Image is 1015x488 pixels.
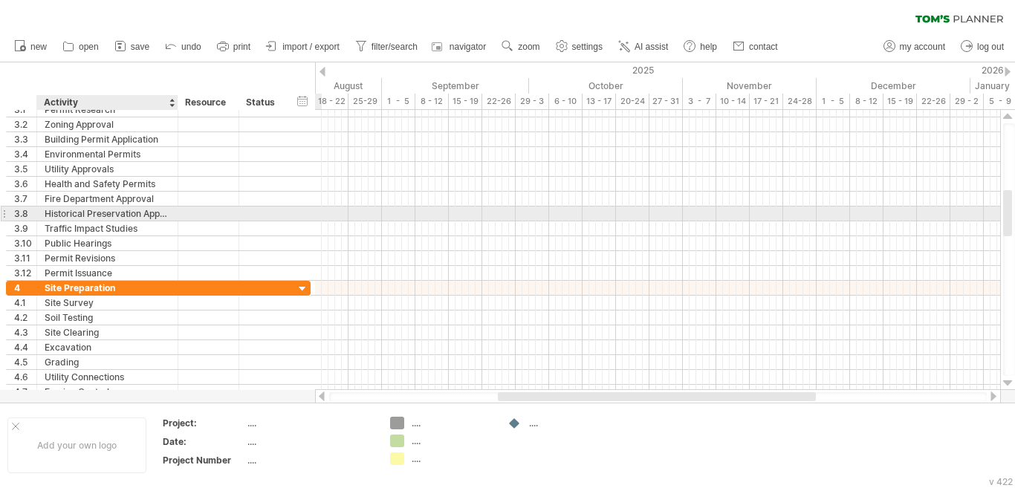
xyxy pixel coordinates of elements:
[14,340,36,354] div: 4.4
[161,37,206,56] a: undo
[185,95,230,110] div: Resource
[45,266,170,280] div: Permit Issuance
[45,221,170,235] div: Traffic Impact Studies
[246,95,279,110] div: Status
[14,281,36,295] div: 4
[45,192,170,206] div: Fire Department Approval
[529,78,683,94] div: October 2025
[10,37,51,56] a: new
[783,94,817,109] div: 24-28
[529,417,610,429] div: ....
[382,78,529,94] div: September 2025
[45,296,170,310] div: Site Survey
[683,94,716,109] div: 3 - 7
[45,385,170,399] div: Erosion Control
[14,117,36,131] div: 3.2
[45,325,170,339] div: Site Clearing
[412,417,493,429] div: ....
[111,37,154,56] a: save
[817,78,970,94] div: December 2025
[45,177,170,191] div: Health and Safety Permits
[817,94,850,109] div: 1 - 5
[14,251,36,265] div: 3.11
[163,417,244,429] div: Project:
[880,37,950,56] a: my account
[247,417,372,429] div: ....
[516,94,549,109] div: 29 - 3
[247,454,372,466] div: ....
[14,177,36,191] div: 3.6
[382,94,415,109] div: 1 - 5
[14,221,36,235] div: 3.9
[14,162,36,176] div: 3.5
[552,37,607,56] a: settings
[900,42,945,52] span: my account
[14,385,36,399] div: 4.7
[79,42,99,52] span: open
[14,192,36,206] div: 3.7
[262,37,344,56] a: import / export
[14,132,36,146] div: 3.3
[213,37,255,56] a: print
[14,296,36,310] div: 4.1
[348,94,382,109] div: 25-29
[282,42,340,52] span: import / export
[850,94,883,109] div: 8 - 12
[45,206,170,221] div: Historical Preservation Approval
[372,42,418,52] span: filter/search
[449,94,482,109] div: 15 - 19
[131,42,149,52] span: save
[429,37,490,56] a: navigator
[14,325,36,339] div: 4.3
[181,42,201,52] span: undo
[700,42,717,52] span: help
[7,417,146,473] div: Add your own logo
[572,42,603,52] span: settings
[14,310,36,325] div: 4.2
[680,37,721,56] a: help
[716,94,750,109] div: 10 - 14
[14,355,36,369] div: 4.5
[45,355,170,369] div: Grading
[351,37,422,56] a: filter/search
[163,435,244,448] div: Date:
[950,94,984,109] div: 29 - 2
[635,42,668,52] span: AI assist
[450,42,486,52] span: navigator
[649,94,683,109] div: 27 - 31
[498,37,544,56] a: zoom
[45,251,170,265] div: Permit Revisions
[683,78,817,94] div: November 2025
[45,117,170,131] div: Zoning Approval
[883,94,917,109] div: 15 - 19
[412,452,493,465] div: ....
[14,236,36,250] div: 3.10
[616,94,649,109] div: 20-24
[45,147,170,161] div: Environmental Permits
[14,147,36,161] div: 3.4
[749,42,778,52] span: contact
[163,454,244,466] div: Project Number
[977,42,1004,52] span: log out
[518,42,539,52] span: zoom
[989,476,1013,487] div: v 422
[750,94,783,109] div: 17 - 21
[412,435,493,447] div: ....
[30,42,47,52] span: new
[247,435,372,448] div: ....
[415,94,449,109] div: 8 - 12
[729,37,782,56] a: contact
[14,266,36,280] div: 3.12
[315,94,348,109] div: 18 - 22
[482,94,516,109] div: 22-26
[45,162,170,176] div: Utility Approvals
[549,94,583,109] div: 6 - 10
[45,340,170,354] div: Excavation
[45,281,170,295] div: Site Preparation
[59,37,103,56] a: open
[44,95,169,110] div: Activity
[917,94,950,109] div: 22-26
[233,42,250,52] span: print
[45,132,170,146] div: Building Permit Application
[45,310,170,325] div: Soil Testing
